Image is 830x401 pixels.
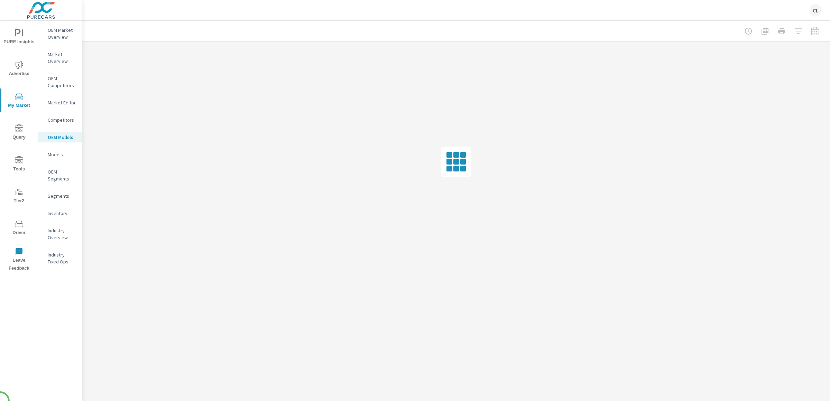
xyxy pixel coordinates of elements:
[48,99,76,106] p: Market Editor
[48,51,76,65] p: Market Overview
[2,156,36,173] span: Tools
[38,97,82,108] div: Market Editor
[48,134,76,141] p: OEM Models
[38,191,82,201] div: Segments
[48,227,76,241] p: Industry Overview
[2,220,36,237] span: Driver
[2,93,36,110] span: My Market
[2,248,36,272] span: Leave Feedback
[48,75,76,89] p: OEM Competitors
[0,21,38,275] div: nav menu
[38,115,82,125] div: Competitors
[38,25,82,42] div: OEM Market Overview
[38,225,82,243] div: Industry Overview
[2,124,36,141] span: Query
[48,151,76,158] p: Models
[48,168,76,182] p: OEM Segments
[48,193,76,199] p: Segments
[48,210,76,217] p: Inventory
[38,132,82,142] div: OEM Models
[38,73,82,91] div: OEM Competitors
[2,188,36,205] span: Tier2
[48,251,76,265] p: Industry Fixed Ops
[48,27,76,40] p: OEM Market Overview
[38,250,82,267] div: Industry Fixed Ops
[38,49,82,66] div: Market Overview
[2,29,36,46] span: PURE Insights
[38,167,82,184] div: OEM Segments
[809,4,822,17] div: CL
[2,61,36,78] span: Advertise
[38,208,82,218] div: Inventory
[48,116,76,123] p: Competitors
[38,149,82,160] div: Models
